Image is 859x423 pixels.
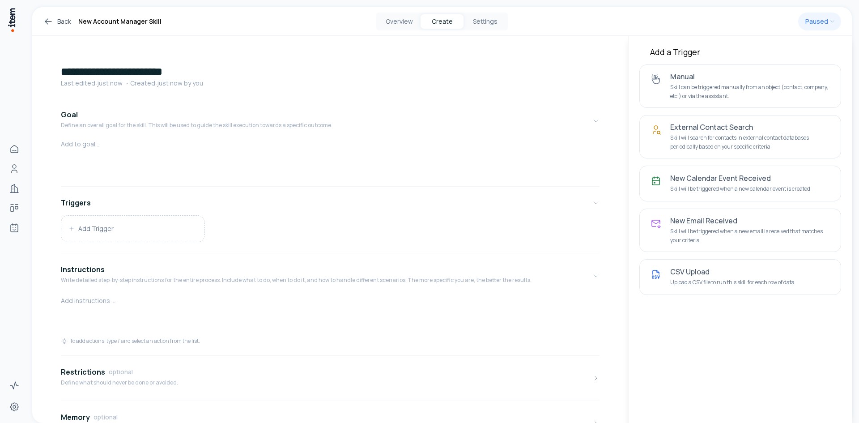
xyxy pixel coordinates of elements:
[61,197,91,208] h4: Triggers
[5,140,23,158] a: Home
[639,64,841,108] button: ManualSkill can be triggered manually from an object (contact, company, etc.) or via the assistant.
[670,133,830,151] p: Skill will search for contacts in external contact databases periodically based on your specific ...
[421,14,464,29] button: Create
[670,174,830,183] h4: New Calendar Event Received
[61,215,600,249] div: Triggers
[61,295,600,352] div: InstructionsWrite detailed step-by-step instructions for the entire process. Include what to do, ...
[94,413,118,422] span: optional
[61,359,600,397] button: RestrictionsoptionalDefine what should never be done or avoided.
[639,166,841,201] button: New Calendar Event ReceivedSkill will be triggered when a new calendar event is created
[61,257,600,295] button: InstructionsWrite detailed step-by-step instructions for the entire process. Include what to do, ...
[61,367,105,377] h4: Restrictions
[639,209,841,252] button: New Email ReceivedSkill will be triggered when a new email is received that matches your criteria
[7,7,16,33] img: Item Brain Logo
[5,199,23,217] a: Deals
[670,123,830,132] h4: External Contact Search
[378,14,421,29] button: Overview
[61,79,600,88] p: Last edited: just now ・Created: just now by you
[5,398,23,416] a: Settings
[464,14,506,29] button: Settings
[670,267,830,276] h4: CSV Upload
[61,412,90,423] h4: Memory
[78,16,162,27] h1: New Account Manager Skill
[61,140,600,183] div: GoalDefine an overall goal for the skill. This will be used to guide the skill execution towards ...
[639,259,841,295] button: CSV UploadUpload a CSV file to run this skill for each row of data
[61,109,78,120] h4: Goal
[5,219,23,237] a: Agents
[61,277,532,284] p: Write detailed step-by-step instructions for the entire process. Include what to do, when to do i...
[670,83,830,100] p: Skill can be triggered manually from an object (contact, company, etc.) or via the assistant.
[61,264,105,275] h4: Instructions
[61,122,332,129] p: Define an overall goal for the skill. This will be used to guide the skill execution towards a sp...
[61,338,200,345] div: To add actions, type / and select an action from the list.
[670,216,830,225] h4: New Email Received
[650,47,830,57] h3: Add a Trigger
[5,376,23,394] a: Activity
[670,72,830,81] h4: Manual
[109,367,133,376] span: optional
[5,160,23,178] a: People
[5,179,23,197] a: Companies
[670,278,830,287] p: Upload a CSV file to run this skill for each row of data
[61,379,178,386] p: Define what should never be done or avoided.
[61,216,204,242] button: Add Trigger
[43,16,71,27] a: Back
[639,115,841,158] button: External Contact SearchSkill will search for contacts in external contact databases periodically ...
[61,102,600,140] button: GoalDefine an overall goal for the skill. This will be used to guide the skill execution towards ...
[670,227,830,244] p: Skill will be triggered when a new email is received that matches your criteria
[670,184,830,193] p: Skill will be triggered when a new calendar event is created
[61,190,600,215] button: Triggers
